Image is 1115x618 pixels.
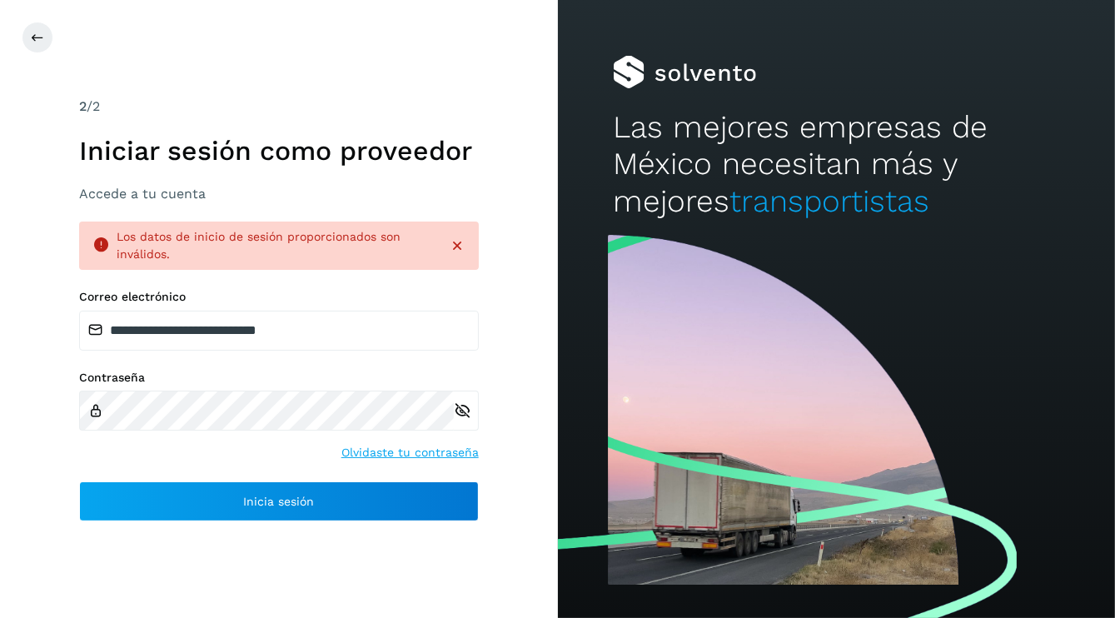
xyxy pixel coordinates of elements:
[243,496,314,507] span: Inicia sesión
[79,97,479,117] div: /2
[79,481,479,521] button: Inicia sesión
[117,228,436,263] div: Los datos de inicio de sesión proporcionados son inválidos.
[729,183,929,219] span: transportistas
[79,98,87,114] span: 2
[613,109,1059,220] h2: Las mejores empresas de México necesitan más y mejores
[341,444,479,461] a: Olvidaste tu contraseña
[79,371,479,385] label: Contraseña
[79,290,479,304] label: Correo electrónico
[79,186,479,202] h3: Accede a tu cuenta
[79,135,479,167] h1: Iniciar sesión como proveedor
